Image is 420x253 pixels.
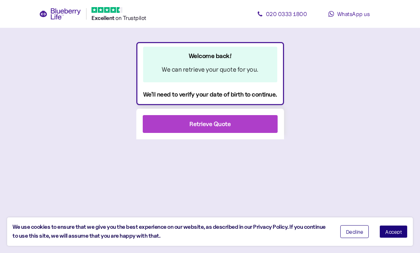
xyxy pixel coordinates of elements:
span: on Trustpilot [115,14,146,21]
div: We use cookies to ensure that we give you the best experience on our website, as described in our... [12,223,330,241]
div: We can retrieve your quote for you. [156,64,264,74]
span: Accept [385,229,402,234]
div: Welcome back! [156,51,264,61]
div: Retrieve Quote [189,119,231,129]
div: We'll need to verify your date of birth to continue. [143,89,277,99]
a: 020 0333 1800 [250,7,314,21]
button: Accept cookies [379,225,408,238]
span: Decline [346,229,363,234]
button: Retrieve Quote [143,115,278,133]
a: WhatsApp us [317,7,381,21]
span: Excellent ️ [91,15,115,21]
button: Decline cookies [340,225,369,238]
span: WhatsApp us [337,10,370,17]
span: 020 0333 1800 [266,10,307,17]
